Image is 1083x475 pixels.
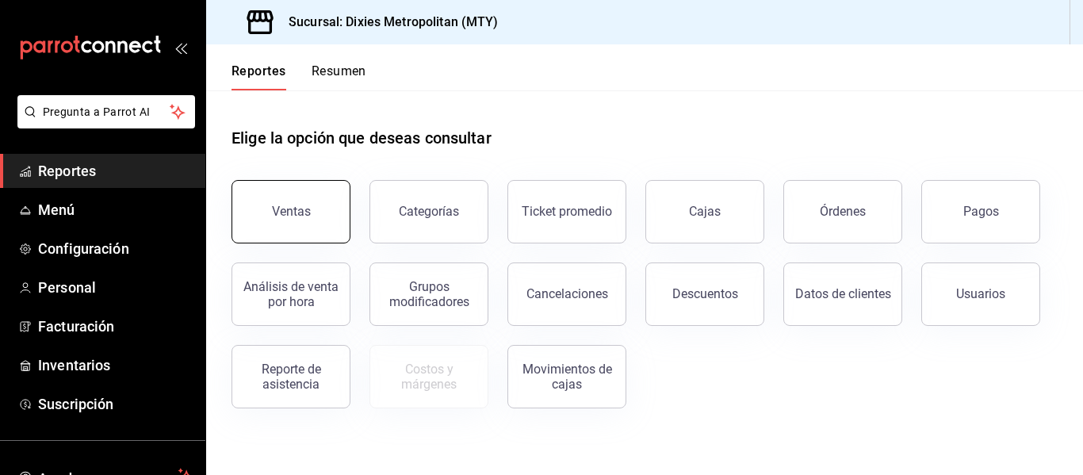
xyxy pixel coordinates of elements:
[522,204,612,219] div: Ticket promedio
[38,316,193,337] span: Facturación
[174,41,187,54] button: open_drawer_menu
[507,262,626,326] button: Cancelaciones
[672,286,738,301] div: Descuentos
[783,180,902,243] button: Órdenes
[369,180,488,243] button: Categorías
[963,204,999,219] div: Pagos
[38,354,193,376] span: Inventarios
[956,286,1005,301] div: Usuarios
[276,13,499,32] h3: Sucursal: Dixies Metropolitan (MTY)
[38,160,193,182] span: Reportes
[369,262,488,326] button: Grupos modificadores
[795,286,891,301] div: Datos de clientes
[645,262,764,326] button: Descuentos
[380,279,478,309] div: Grupos modificadores
[380,362,478,392] div: Costos y márgenes
[689,204,721,219] div: Cajas
[820,204,866,219] div: Órdenes
[507,345,626,408] button: Movimientos de cajas
[232,126,492,150] h1: Elige la opción que deseas consultar
[38,238,193,259] span: Configuración
[272,204,311,219] div: Ventas
[232,180,350,243] button: Ventas
[232,63,286,90] button: Reportes
[38,199,193,220] span: Menú
[526,286,608,301] div: Cancelaciones
[507,180,626,243] button: Ticket promedio
[11,115,195,132] a: Pregunta a Parrot AI
[232,262,350,326] button: Análisis de venta por hora
[369,345,488,408] button: Contrata inventarios para ver este reporte
[43,104,170,121] span: Pregunta a Parrot AI
[17,95,195,128] button: Pregunta a Parrot AI
[645,180,764,243] button: Cajas
[399,204,459,219] div: Categorías
[921,262,1040,326] button: Usuarios
[783,262,902,326] button: Datos de clientes
[921,180,1040,243] button: Pagos
[38,277,193,298] span: Personal
[242,362,340,392] div: Reporte de asistencia
[38,393,193,415] span: Suscripción
[242,279,340,309] div: Análisis de venta por hora
[312,63,366,90] button: Resumen
[518,362,616,392] div: Movimientos de cajas
[232,345,350,408] button: Reporte de asistencia
[232,63,366,90] div: navigation tabs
